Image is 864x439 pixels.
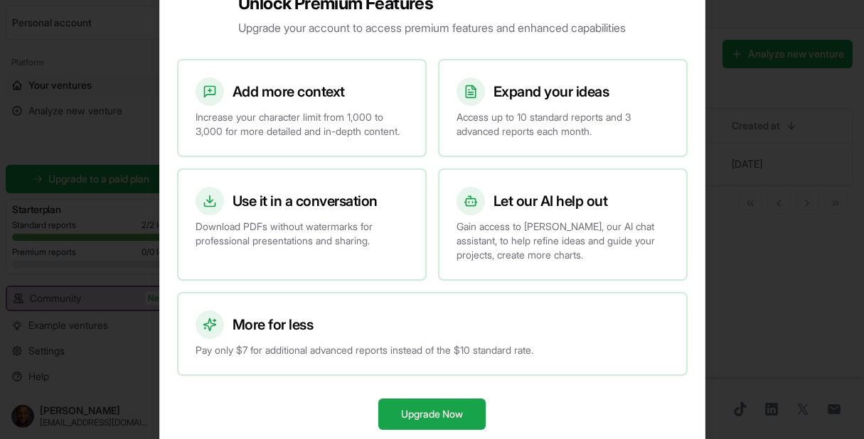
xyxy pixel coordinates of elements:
[233,191,378,211] h3: Use it in a conversation
[233,82,345,102] h3: Add more context
[233,315,314,335] h3: More for less
[494,82,609,102] h3: Expand your ideas
[378,399,486,430] button: Upgrade Now
[196,220,408,248] p: Download PDFs without watermarks for professional presentations and sharing.
[238,19,626,36] p: Upgrade your account to access premium features and enhanced capabilities
[196,343,669,357] p: Pay only $7 for additional advanced reports instead of the $10 standard rate.
[457,220,669,262] p: Gain access to [PERSON_NAME], our AI chat assistant, to help refine ideas and guide your projects...
[196,110,408,139] p: Increase your character limit from 1,000 to 3,000 for more detailed and in-depth content.
[457,110,669,139] p: Access up to 10 standard reports and 3 advanced reports each month.
[494,191,608,211] h3: Let our AI help out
